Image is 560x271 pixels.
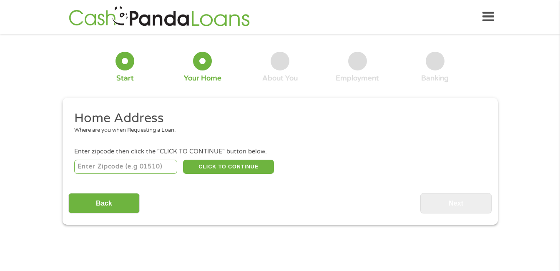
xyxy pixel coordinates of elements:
[184,74,221,83] div: Your Home
[66,5,252,29] img: GetLoanNow Logo
[116,74,134,83] div: Start
[74,110,480,127] h2: Home Address
[420,193,492,213] input: Next
[262,74,298,83] div: About You
[74,160,177,174] input: Enter Zipcode (e.g 01510)
[74,147,485,156] div: Enter zipcode then click the "CLICK TO CONTINUE" button below.
[74,126,480,135] div: Where are you when Requesting a Loan.
[336,74,379,83] div: Employment
[68,193,140,213] input: Back
[183,160,274,174] button: CLICK TO CONTINUE
[421,74,449,83] div: Banking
